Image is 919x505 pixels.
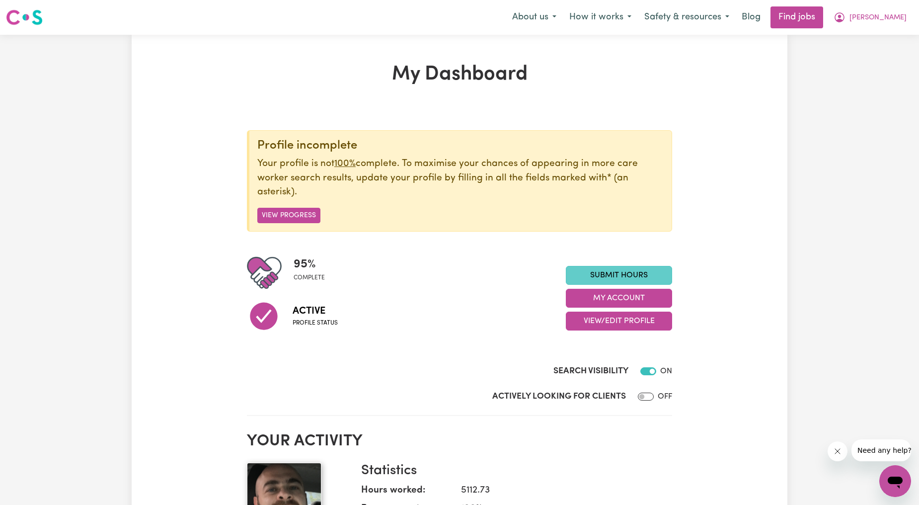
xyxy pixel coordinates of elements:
span: complete [294,273,325,282]
div: Profile incomplete [257,139,664,153]
button: View/Edit Profile [566,312,672,331]
label: Actively Looking for Clients [492,390,626,403]
dt: Hours worked: [361,484,453,502]
p: Your profile is not complete. To maximise your chances of appearing in more care worker search re... [257,157,664,200]
span: Active [293,304,338,319]
h2: Your activity [247,432,672,451]
button: My Account [566,289,672,308]
div: Profile completeness: 95% [294,255,333,290]
iframe: Button to launch messaging window [879,465,911,497]
a: Blog [736,6,766,28]
h3: Statistics [361,463,664,480]
a: Find jobs [770,6,823,28]
iframe: Close message [828,441,847,461]
img: Careseekers logo [6,8,43,26]
span: [PERSON_NAME] [849,12,907,23]
span: Need any help? [6,7,60,15]
a: Careseekers logo [6,6,43,29]
button: View Progress [257,208,320,223]
dd: 5112.73 [453,484,664,498]
iframe: Message from company [851,439,911,461]
button: About us [506,7,563,28]
h1: My Dashboard [247,63,672,86]
button: How it works [563,7,638,28]
span: 95 % [294,255,325,273]
span: ON [660,367,672,375]
u: 100% [334,159,356,168]
button: Safety & resources [638,7,736,28]
span: OFF [658,393,672,401]
span: Profile status [293,319,338,328]
a: Submit Hours [566,266,672,285]
label: Search Visibility [553,365,628,378]
button: My Account [827,7,913,28]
